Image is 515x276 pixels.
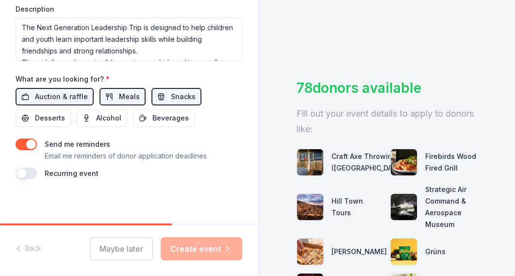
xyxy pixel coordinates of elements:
div: [PERSON_NAME] [332,246,387,258]
label: Description [16,4,54,14]
span: Auction & raffle [35,91,88,103]
img: photo for Hill Town Tours [297,194,323,220]
div: Fill out your event details to apply to donors like: [297,106,477,137]
label: Send me reminders [45,140,110,148]
img: photo for Grüns [391,239,417,265]
p: Email me reminders of donor application deadlines [45,150,207,162]
div: Strategic Air Command & Aerospace Museum [425,184,476,230]
img: photo for Craft Axe Throwing (Omaha) [297,149,323,175]
span: Beverages [152,112,189,124]
div: Hill Town Tours [332,195,382,219]
div: Grüns [425,246,446,258]
span: Snacks [171,91,196,103]
button: Desserts [16,109,71,127]
span: Desserts [35,112,65,124]
button: Auction & raffle [16,88,94,105]
div: Craft Axe Throwing ([GEOGRAPHIC_DATA]) [332,151,405,174]
label: What are you looking for? [16,74,110,84]
span: Meals [119,91,140,103]
div: 78 donors available [297,78,477,98]
img: photo for Strategic Air Command & Aerospace Museum [391,194,417,220]
button: Meals [100,88,146,105]
img: photo for Firebirds Wood Fired Grill [391,149,417,175]
label: Recurring event [45,169,99,177]
button: Snacks [151,88,201,105]
div: Firebirds Wood Fired Grill [425,151,476,174]
textarea: The Next Generation Leadership Trip is designed to help children and youth learn important leader... [16,17,242,61]
button: Beverages [133,109,195,127]
span: Alcohol [96,112,121,124]
img: photo for Casey's [297,239,323,265]
button: Alcohol [77,109,127,127]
